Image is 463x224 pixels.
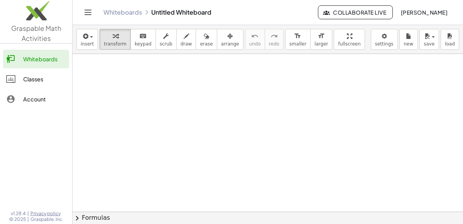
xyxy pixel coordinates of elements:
[318,5,393,19] button: Collaborate Live
[135,41,152,47] span: keypad
[160,41,172,47] span: scrub
[130,29,156,50] button: keyboardkeypad
[249,41,261,47] span: undo
[200,41,213,47] span: erase
[324,9,386,16] span: Collaborate Live
[3,90,69,108] a: Account
[221,41,239,47] span: arrange
[400,9,448,16] span: [PERSON_NAME]
[30,216,63,222] span: Graspable, Inc.
[375,41,394,47] span: settings
[245,29,265,50] button: undoundo
[155,29,177,50] button: scrub
[30,211,63,217] a: Privacy policy
[11,24,61,42] span: Graspable Math Activities
[181,41,192,47] span: draw
[294,32,301,41] i: format_size
[314,41,328,47] span: larger
[289,41,306,47] span: smaller
[11,211,26,217] span: v1.28.4
[217,29,243,50] button: arrange
[394,5,454,19] button: [PERSON_NAME]
[404,41,413,47] span: new
[176,29,196,50] button: draw
[419,29,439,50] button: save
[399,29,418,50] button: new
[73,212,463,224] button: chevron_rightFormulas
[270,32,278,41] i: redo
[23,74,66,84] div: Classes
[441,29,459,50] button: load
[103,8,142,16] a: Whiteboards
[81,41,94,47] span: insert
[3,70,69,88] a: Classes
[371,29,398,50] button: settings
[285,29,311,50] button: format_sizesmaller
[424,41,434,47] span: save
[73,214,82,223] span: chevron_right
[318,32,325,41] i: format_size
[27,216,29,222] span: |
[334,29,365,50] button: fullscreen
[196,29,217,50] button: erase
[265,29,284,50] button: redoredo
[310,29,332,50] button: format_sizelarger
[251,32,259,41] i: undo
[9,216,26,222] span: © 2025
[27,211,29,217] span: |
[269,41,279,47] span: redo
[3,50,69,68] a: Whiteboards
[104,41,127,47] span: transform
[445,41,455,47] span: load
[76,29,98,50] button: insert
[23,54,66,64] div: Whiteboards
[100,29,131,50] button: transform
[139,32,147,41] i: keyboard
[82,6,94,19] button: Toggle navigation
[23,94,66,104] div: Account
[338,41,360,47] span: fullscreen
